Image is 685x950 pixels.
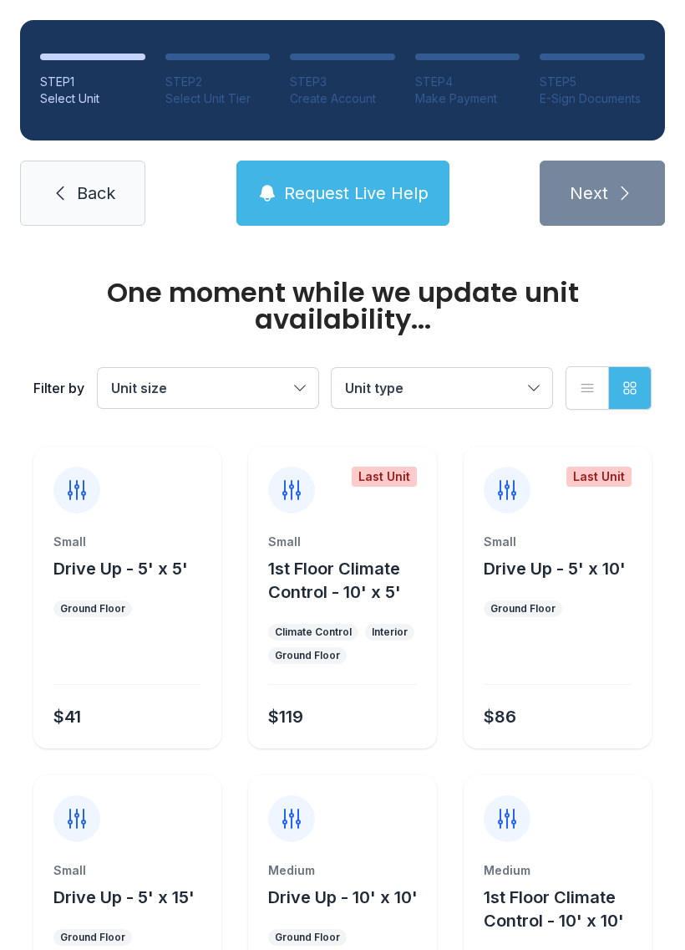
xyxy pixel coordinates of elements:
[60,602,125,615] div: Ground Floor
[275,649,340,662] div: Ground Floor
[570,181,608,205] span: Next
[53,886,195,909] button: Drive Up - 5' x 15'
[415,74,520,90] div: STEP 4
[98,368,318,408] button: Unit size
[165,90,271,107] div: Select Unit Tier
[290,74,395,90] div: STEP 3
[372,626,408,639] div: Interior
[490,602,556,615] div: Ground Floor
[268,559,401,602] span: 1st Floor Climate Control - 10' x 5'
[290,90,395,107] div: Create Account
[484,886,645,932] button: 1st Floor Climate Control - 10' x 10'
[60,931,125,944] div: Ground Floor
[332,368,552,408] button: Unit type
[111,380,167,396] span: Unit size
[484,862,632,879] div: Medium
[484,887,624,931] span: 1st Floor Climate Control - 10' x 10'
[40,90,145,107] div: Select Unit
[268,705,303,728] div: $119
[284,181,429,205] span: Request Live Help
[484,534,632,550] div: Small
[53,887,195,907] span: Drive Up - 5' x 15'
[345,380,403,396] span: Unit type
[77,181,115,205] span: Back
[275,931,340,944] div: Ground Floor
[566,467,632,487] div: Last Unit
[40,74,145,90] div: STEP 1
[540,74,645,90] div: STEP 5
[268,534,416,550] div: Small
[268,862,416,879] div: Medium
[352,467,417,487] div: Last Unit
[165,74,271,90] div: STEP 2
[268,886,418,909] button: Drive Up - 10' x 10'
[484,557,626,580] button: Drive Up - 5' x 10'
[268,557,429,604] button: 1st Floor Climate Control - 10' x 5'
[484,559,626,579] span: Drive Up - 5' x 10'
[53,862,201,879] div: Small
[53,705,81,728] div: $41
[53,534,201,550] div: Small
[33,378,84,398] div: Filter by
[484,705,516,728] div: $86
[53,557,188,580] button: Drive Up - 5' x 5'
[540,90,645,107] div: E-Sign Documents
[275,626,352,639] div: Climate Control
[53,559,188,579] span: Drive Up - 5' x 5'
[415,90,520,107] div: Make Payment
[33,279,652,333] div: One moment while we update unit availability...
[268,887,418,907] span: Drive Up - 10' x 10'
